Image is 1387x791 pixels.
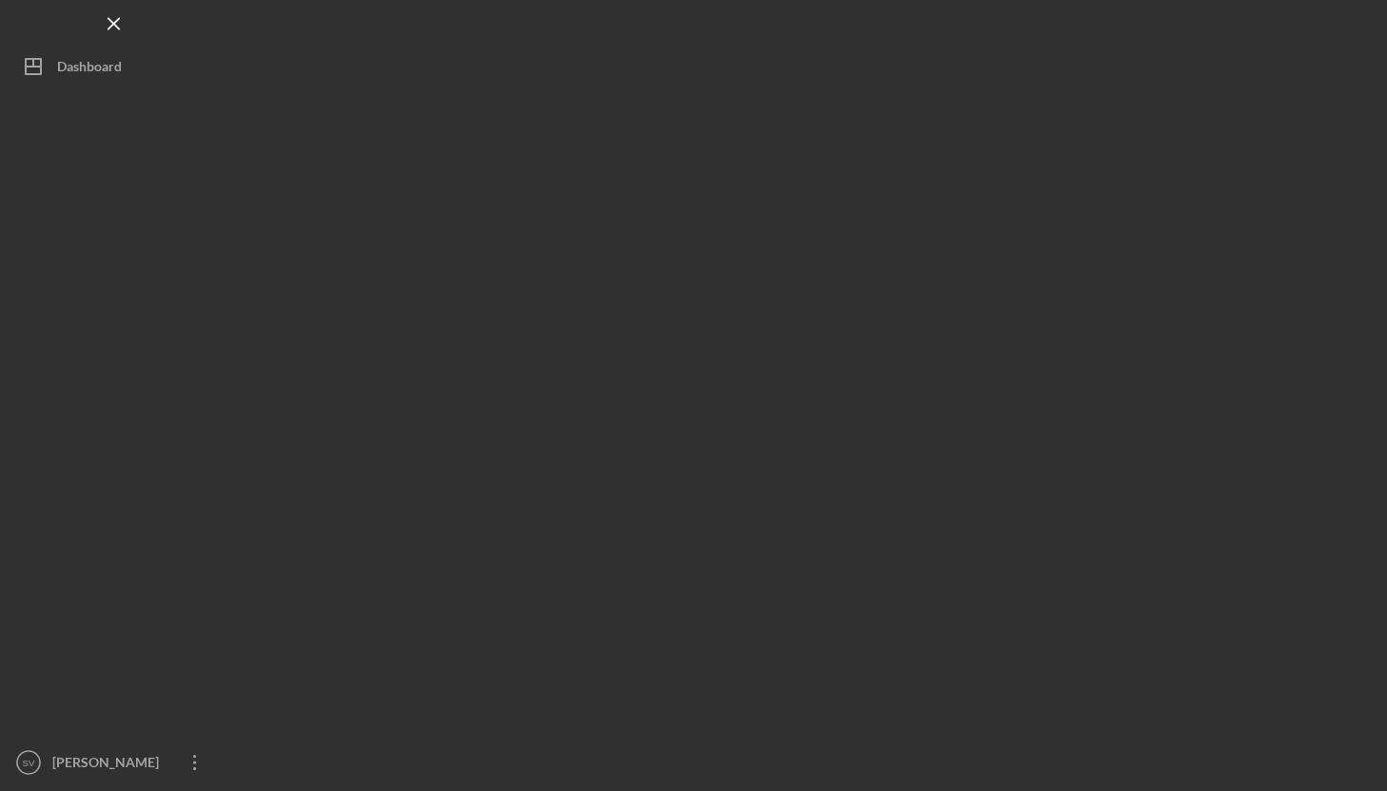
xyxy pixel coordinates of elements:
[10,743,219,781] button: SV[PERSON_NAME]
[23,758,35,768] text: SV
[57,48,122,90] div: Dashboard
[10,48,219,86] button: Dashboard
[48,743,171,786] div: [PERSON_NAME]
